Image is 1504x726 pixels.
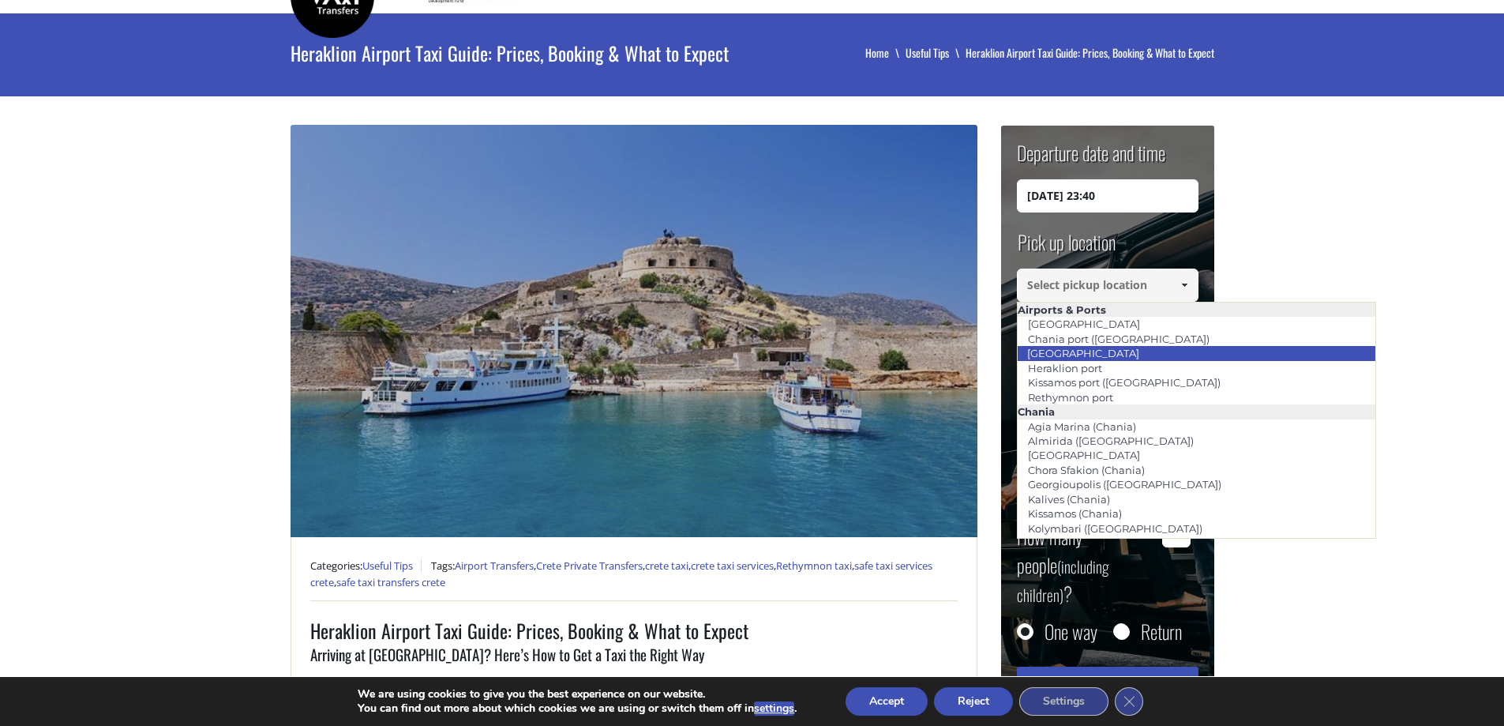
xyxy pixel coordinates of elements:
[1018,502,1132,525] a: Kissamos (Chania)
[1045,623,1097,639] label: One way
[310,559,422,573] span: Categories:
[934,687,1013,716] button: Reject
[1018,488,1120,510] a: Kalives (Chania)
[536,559,643,573] a: Crete Private Transfers
[1018,313,1150,335] a: [GEOGRAPHIC_DATA]
[1017,667,1198,709] button: Find a transfer
[966,45,1214,61] li: Heraklion Airport Taxi Guide: Prices, Booking & What to Expect
[310,559,932,590] a: safe taxi services crete
[1018,416,1146,438] a: Agia Marina (Chania)
[1018,404,1376,419] li: Chania
[1018,459,1155,481] a: Chora Sfakion (Chania)
[1141,623,1182,639] label: Return
[1017,139,1165,179] label: Departure date and time
[1017,522,1153,608] label: How many people ?
[1018,328,1220,350] a: Chania port ([GEOGRAPHIC_DATA])
[291,125,977,537] img: Heraklion Airport Taxi Guide: Prices, Booking & What to Expect
[310,559,932,590] span: Tags: , , , , , ,
[1018,371,1231,393] a: Kissamos port ([GEOGRAPHIC_DATA])
[455,559,534,573] a: Airport Transfers
[1018,473,1232,495] a: Georgioupolis ([GEOGRAPHIC_DATA])
[1018,386,1123,408] a: Rethymnon port
[362,559,413,573] a: Useful Tips
[1017,269,1198,302] input: Select pickup location
[906,44,966,61] a: Useful Tips
[336,575,445,589] a: safe taxi transfers crete
[358,687,797,702] p: We are using cookies to give you the best experience on our website.
[846,687,928,716] button: Accept
[1018,444,1150,466] a: [GEOGRAPHIC_DATA]
[310,644,958,677] h3: Arriving at [GEOGRAPHIC_DATA]? Here’s How to Get a Taxi the Right Way
[1017,555,1109,607] small: (including children)
[310,617,958,644] h1: Heraklion Airport Taxi Guide: Prices, Booking & What to Expect
[1115,687,1143,716] button: Close GDPR Cookie Banner
[1018,303,1376,317] li: Airports & Ports
[754,702,794,716] button: settings
[1018,517,1213,540] a: Kolymbari ([GEOGRAPHIC_DATA])
[645,559,688,573] a: crete taxi
[1171,269,1197,302] a: Show All Items
[1018,357,1112,379] a: Heraklion port
[1017,342,1150,364] a: [GEOGRAPHIC_DATA]
[291,13,805,92] h1: Heraklion Airport Taxi Guide: Prices, Booking & What to Expect
[1019,687,1108,716] button: Settings
[1017,228,1116,269] label: Pick up location
[1018,430,1204,452] a: Almirida ([GEOGRAPHIC_DATA])
[865,44,906,61] a: Home
[691,559,774,573] a: crete taxi services
[358,702,797,716] p: You can find out more about which cookies we are using or switch them off in .
[776,559,852,573] a: Rethymnon taxi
